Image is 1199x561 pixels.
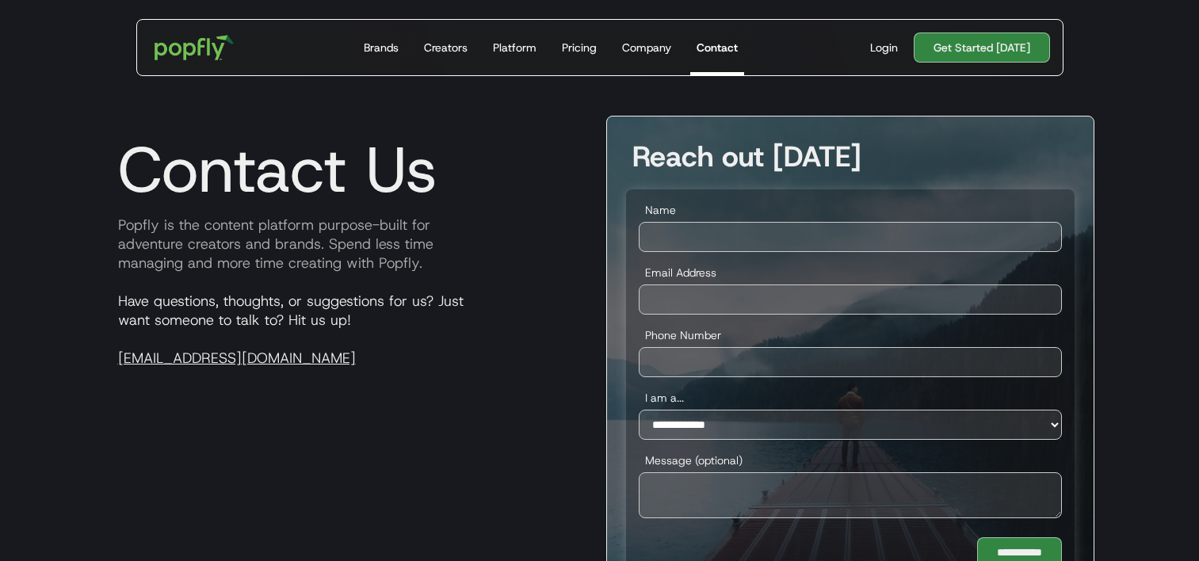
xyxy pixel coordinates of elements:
div: Platform [493,40,536,55]
div: Contact [697,40,738,55]
label: Phone Number [639,327,1062,343]
div: Brands [364,40,399,55]
label: Message (optional) [639,452,1062,468]
a: Company [616,20,678,75]
label: Email Address [639,265,1062,280]
div: Pricing [562,40,597,55]
h1: Contact Us [105,132,437,208]
div: Creators [424,40,468,55]
label: Name [639,202,1062,218]
a: Login [864,40,904,55]
label: I am a... [639,390,1062,406]
a: Platform [487,20,543,75]
a: home [143,24,246,71]
a: Pricing [556,20,603,75]
a: Contact [690,20,744,75]
a: Creators [418,20,474,75]
p: Have questions, thoughts, or suggestions for us? Just want someone to talk to? Hit us up! [105,292,594,368]
div: Login [870,40,898,55]
div: Company [622,40,671,55]
a: Brands [357,20,405,75]
a: Get Started [DATE] [914,32,1050,63]
strong: Reach out [DATE] [632,137,861,175]
p: Popfly is the content platform purpose-built for adventure creators and brands. Spend less time m... [105,216,594,273]
a: [EMAIL_ADDRESS][DOMAIN_NAME] [118,349,356,368]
